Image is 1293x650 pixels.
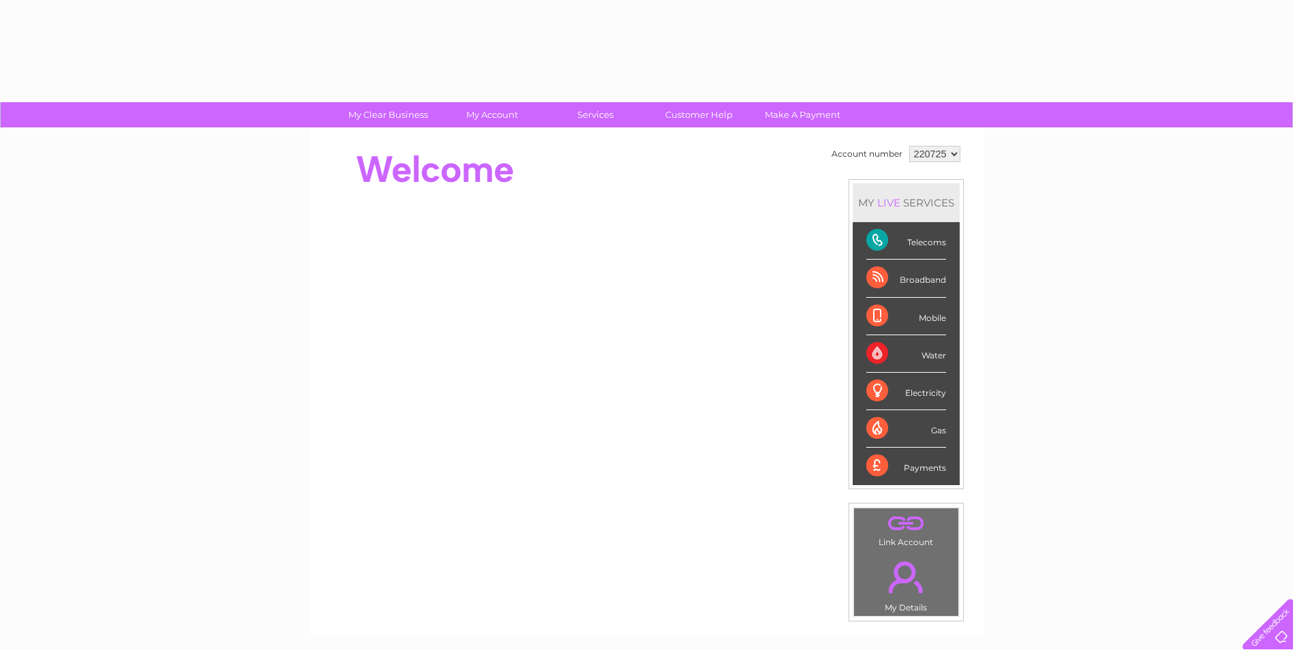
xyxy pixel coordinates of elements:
a: . [857,512,955,536]
td: Link Account [853,508,959,551]
div: Electricity [866,373,946,410]
div: Mobile [866,298,946,335]
div: LIVE [874,196,903,209]
div: Water [866,335,946,373]
a: Make A Payment [746,102,859,127]
a: Services [539,102,652,127]
td: Account number [828,142,906,166]
div: Telecoms [866,222,946,260]
div: Broadband [866,260,946,297]
div: Gas [866,410,946,448]
a: Customer Help [643,102,755,127]
a: My Clear Business [332,102,444,127]
div: MY SERVICES [853,183,960,222]
div: Payments [866,448,946,484]
a: My Account [436,102,548,127]
td: My Details [853,550,959,617]
a: . [857,553,955,601]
